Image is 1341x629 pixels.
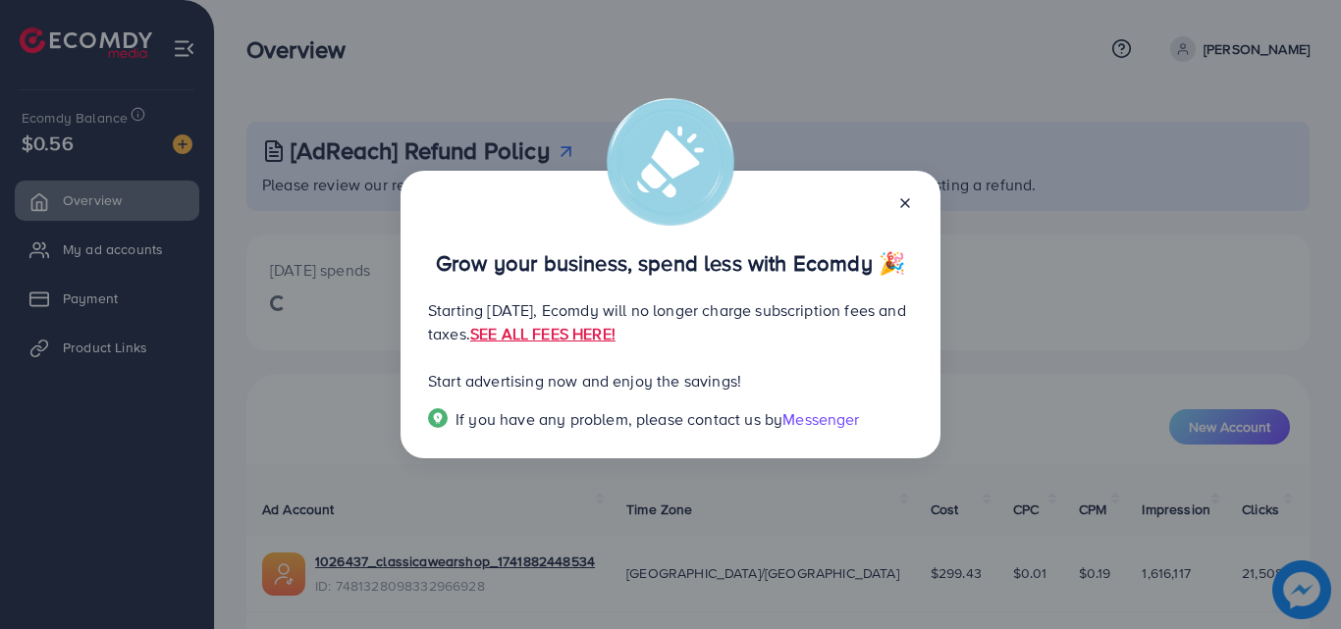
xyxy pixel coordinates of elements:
a: SEE ALL FEES HERE! [470,323,616,344]
span: Messenger [782,408,859,430]
p: Grow your business, spend less with Ecomdy 🎉 [428,251,913,275]
img: Popup guide [428,408,448,428]
p: Starting [DATE], Ecomdy will no longer charge subscription fees and taxes. [428,298,913,345]
p: Start advertising now and enjoy the savings! [428,369,913,393]
span: If you have any problem, please contact us by [456,408,782,430]
img: alert [607,98,734,226]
